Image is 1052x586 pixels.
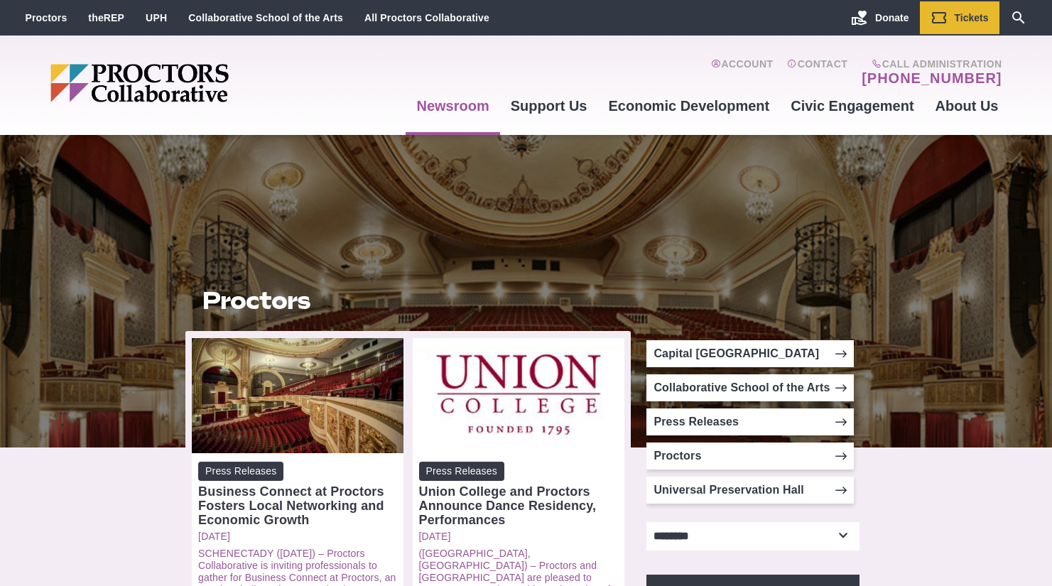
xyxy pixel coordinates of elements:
a: Civic Engagement [780,87,924,125]
a: Search [999,1,1038,34]
a: theREP [88,12,124,23]
span: Tickets [955,12,989,23]
a: UPH [146,12,167,23]
span: Call Administration [857,58,1002,70]
a: Tickets [920,1,999,34]
span: Press Releases [419,462,504,481]
a: [DATE] [198,531,397,543]
a: Press Releases Business Connect at Proctors Fosters Local Networking and Economic Growth [198,462,397,527]
a: All Proctors Collaborative [364,12,489,23]
a: Support Us [500,87,598,125]
a: Proctors [26,12,67,23]
a: Press Releases Union College and Proctors Announce Dance Residency, Performances [419,462,618,527]
a: Press Releases [646,408,854,435]
a: Capital [GEOGRAPHIC_DATA] [646,340,854,367]
a: Collaborative School of the Arts [188,12,343,23]
h1: Proctors [202,287,614,314]
a: Collaborative School of the Arts [646,374,854,401]
a: Newsroom [406,87,499,125]
div: Union College and Proctors Announce Dance Residency, Performances [419,484,618,527]
a: Economic Development [598,87,781,125]
select: Select category [646,522,860,550]
a: Account [711,58,773,87]
a: Proctors [646,443,854,470]
a: Donate [840,1,919,34]
span: Donate [875,12,909,23]
a: [DATE] [419,531,618,543]
a: Universal Preservation Hall [646,477,854,504]
img: Proctors logo [50,64,338,102]
a: [PHONE_NUMBER] [862,70,1002,87]
a: Contact [787,58,847,87]
a: About Us [925,87,1009,125]
div: Business Connect at Proctors Fosters Local Networking and Economic Growth [198,484,397,527]
span: Press Releases [198,462,283,481]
